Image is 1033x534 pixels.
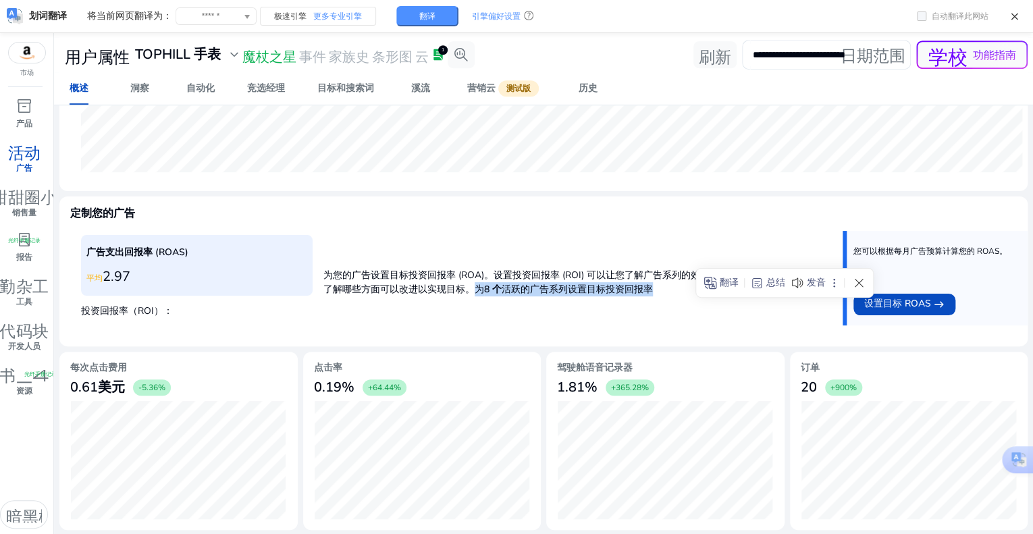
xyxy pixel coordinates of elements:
font: 您可以根据每月广告预算计算您的 ROAS。 [853,246,1007,257]
font: 平均 [86,273,103,284]
font: 自动化 [186,82,215,95]
font: 市场 [20,68,34,78]
font: 订单 [801,361,820,374]
font: 销售量 [12,207,36,218]
font: 条形图 [372,47,413,63]
font: 历史 [579,82,598,95]
font: 光纤手册记录 [8,236,41,243]
font: 概述 [70,82,88,95]
font: 点击率 [314,361,342,374]
font: 0.19% [314,378,354,396]
font: 溪流 [411,82,430,95]
font: 测试版 [506,83,531,94]
font: 8 个 [484,283,502,296]
font: 广告 [16,163,32,173]
font: 事件 [299,47,326,63]
font: 家族史 [329,47,369,63]
button: search_insights [448,41,475,68]
font: 目标和搜索词 [317,82,374,95]
button: 刷新 [693,41,737,68]
button: 设置目标 ROAS [853,294,955,315]
button: 学校功能指南 [916,41,1028,69]
font: 1.81% [557,378,598,396]
font: inventory_2 [16,97,32,115]
font: 2.97 [103,267,130,286]
font: 为您的广告设置目标投资回报率 (ROA)。设置投资回报率 (ROI) 可以让您了解广告系列的效果，并了解哪些方面可以改进以实现目标。为 [323,269,729,296]
font: 投资回报率（ROI）： [81,304,173,317]
font: 洞察 [130,82,149,95]
font: 暗黑模式 [6,505,71,524]
img: amazon.svg [9,43,45,63]
font: 开发人员 [8,341,41,352]
font: +64.44% [368,382,401,393]
font: 光纤手册记录 [24,370,57,377]
font: 学校 [928,43,968,66]
font: 魔杖之星 [242,47,296,63]
font: 工具 [16,296,32,307]
font: 云 [415,47,429,63]
font: 设置目标 ROAS [864,297,931,310]
font: 1 [442,47,444,53]
font: 资源 [16,385,32,396]
font: 0.61美元 [70,378,125,396]
font: search_insights [453,45,469,64]
font: 广告支出回报率 (ROAS) [86,246,188,259]
font: +365.28% [611,382,649,393]
font: 竞选经理 [247,82,285,95]
font: 产品 [16,118,32,129]
font: 营销云 [467,82,496,95]
font: expand_more [226,45,242,64]
font: lab_profile [16,230,32,249]
font: 活跃的广告系列设置目标投资回报率 [502,283,653,296]
font: 刷新 [699,45,731,64]
font: TOPHILL 手表 [135,45,221,63]
font: -5.36% [138,382,165,393]
font: 驾驶舱语音记录器 [557,361,633,374]
font: lab_profile [431,47,445,63]
font: 用户属性 [65,45,130,64]
font: 20 [801,378,817,396]
font: 定制您的广告 [70,206,135,221]
font: 每次点击费用 [70,361,127,374]
font: +900% [830,382,857,393]
font: 活动 [8,141,41,160]
mat-icon: east [934,296,945,313]
font: 报告 [16,252,32,263]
